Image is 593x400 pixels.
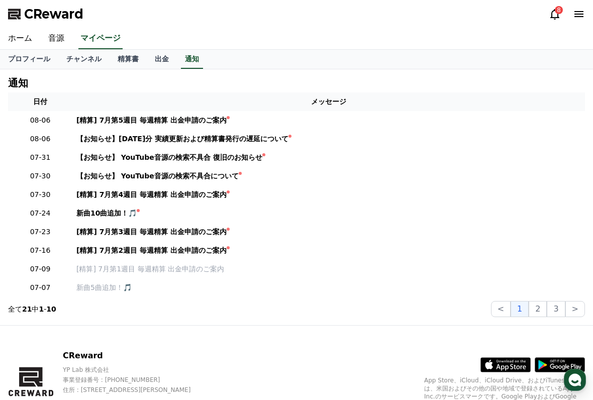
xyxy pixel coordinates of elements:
a: [精算] 7月第1週目 毎週精算 出金申請のご案内 [76,264,581,274]
div: [精算] 7月第4週目 毎週精算 出金申請のご案内 [76,189,227,200]
a: 通知 [181,50,203,69]
a: 【お知らせ】[DATE]分 実績更新および精算書発行の遅延について [76,134,581,144]
p: 07-30 [12,171,68,181]
strong: 1 [39,305,44,313]
a: CReward [8,6,83,22]
div: [精算] 7月第2週目 毎週精算 出金申請のご案内 [76,245,227,256]
th: 日付 [8,92,72,111]
p: 08-06 [12,115,68,126]
button: 2 [529,301,547,317]
a: 出金 [147,50,177,69]
a: 新曲5曲追加！🎵 [76,282,581,293]
p: 07-31 [12,152,68,163]
p: CReward [63,350,208,362]
a: [精算] 7月第3週目 毎週精算 出金申請のご案内 [76,227,581,237]
span: ホーム [91,387,111,395]
th: メッセージ [72,92,585,111]
a: [精算] 7月第2週目 毎週精算 出金申請のご案内 [76,245,581,256]
a: 【お知らせ】 YouTube音源の検索不具合について [76,171,581,181]
a: チャット [199,372,394,397]
p: 全て 中 - [8,304,56,314]
a: マイページ [78,28,123,49]
p: 07-23 [12,227,68,237]
p: 07-07 [12,282,68,293]
h4: 通知 [8,77,28,88]
p: 07-30 [12,189,68,200]
a: 新曲10曲追加！🎵 [76,208,581,219]
p: 住所 : [STREET_ADDRESS][PERSON_NAME] [63,386,208,394]
div: 8 [555,6,563,14]
button: > [565,301,585,317]
p: 07-24 [12,208,68,219]
a: 8 [549,8,561,20]
p: 事業登録番号 : [PHONE_NUMBER] [63,376,208,384]
p: 07-09 [12,264,68,274]
div: 新曲10曲追加！🎵 [76,208,137,219]
strong: 10 [46,305,56,313]
span: 設定 [485,387,499,395]
a: 精算書 [110,50,147,69]
span: CReward [24,6,83,22]
div: 【お知らせ】[DATE]分 実績更新および精算書発行の遅延について [76,134,288,144]
strong: 21 [22,305,32,313]
p: YP Lab 株式会社 [63,366,208,374]
button: 3 [547,301,565,317]
a: 音源 [40,28,72,49]
p: 08-06 [12,134,68,144]
div: [精算] 7月第3週目 毎週精算 出金申請のご案内 [76,227,227,237]
div: 【お知らせ】 YouTube音源の検索不具合 復旧のお知らせ [76,152,262,163]
a: [精算] 7月第4週目 毎週精算 出金申請のご案内 [76,189,581,200]
p: 07-16 [12,245,68,256]
div: [精算] 7月第5週目 毎週精算 出金申請のご案内 [76,115,227,126]
div: 【お知らせ】 YouTube音源の検索不具合について [76,171,239,181]
span: チャット [283,387,310,396]
button: < [491,301,511,317]
a: 設定 [394,372,590,397]
a: [精算] 7月第5週目 毎週精算 出金申請のご案内 [76,115,581,126]
button: 1 [511,301,529,317]
a: ホーム [3,372,199,397]
a: チャンネル [58,50,110,69]
a: 【お知らせ】 YouTube音源の検索不具合 復旧のお知らせ [76,152,581,163]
